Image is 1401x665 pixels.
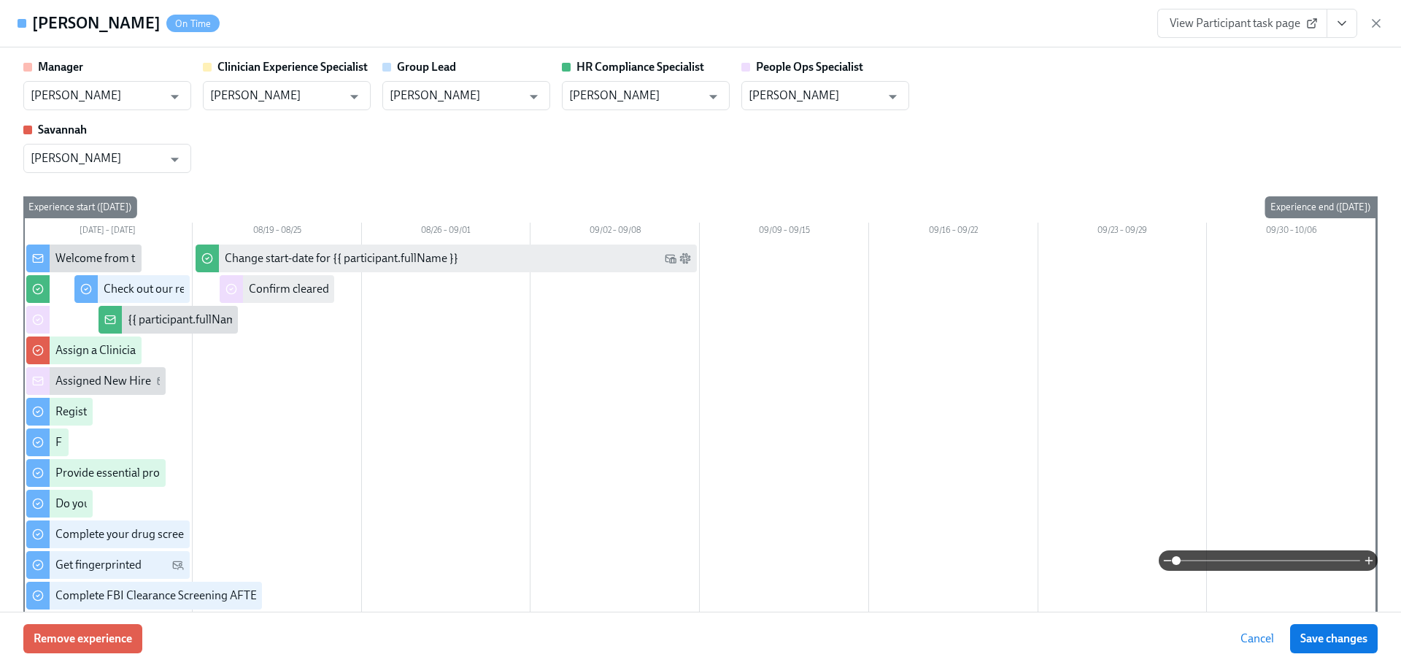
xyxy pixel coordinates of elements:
[55,250,330,266] div: Welcome from the Charlie Health Compliance Team 👋
[163,148,186,171] button: Open
[128,312,425,328] div: {{ participant.fullName }} has filled out the onboarding form
[700,223,869,242] div: 09/09 – 09/15
[32,12,161,34] h4: [PERSON_NAME]
[55,404,325,420] div: Register on the [US_STATE] [MEDICAL_DATA] website
[55,526,207,542] div: Complete your drug screening
[55,373,151,389] div: Assigned New Hire
[1265,196,1376,218] div: Experience end ([DATE])
[869,223,1038,242] div: 09/16 – 09/22
[1300,631,1367,646] span: Save changes
[163,85,186,108] button: Open
[362,223,531,242] div: 08/26 – 09/01
[104,281,313,297] div: Check out our recommended laptop specs
[55,588,339,604] div: Complete FBI Clearance Screening AFTER Fingerprinting
[881,85,904,108] button: Open
[530,223,700,242] div: 09/02 – 09/08
[343,85,366,108] button: Open
[55,434,196,450] div: Fill out the onboarding form
[1038,223,1208,242] div: 09/23 – 09/29
[576,60,704,74] strong: HR Compliance Specialist
[23,624,142,653] button: Remove experience
[55,342,633,358] div: Assign a Clinician Experience Specialist for {{ participant.fullName }} (start-date {{ participan...
[249,281,403,297] div: Confirm cleared by People Ops
[397,60,456,74] strong: Group Lead
[1157,9,1327,38] a: View Participant task page
[193,223,362,242] div: 08/19 – 08/25
[1240,631,1274,646] span: Cancel
[38,60,83,74] strong: Manager
[34,631,132,646] span: Remove experience
[522,85,545,108] button: Open
[23,196,137,218] div: Experience start ([DATE])
[702,85,725,108] button: Open
[38,123,87,137] strong: Savannah
[23,223,193,242] div: [DATE] – [DATE]
[1170,16,1315,31] span: View Participant task page
[1327,9,1357,38] button: View task page
[55,496,237,512] div: Do your background check in Checkr
[1290,624,1378,653] button: Save changes
[679,253,691,264] svg: Slack
[1230,624,1284,653] button: Cancel
[225,250,458,266] div: Change start-date for {{ participant.fullName }}
[55,465,283,481] div: Provide essential professional documentation
[157,375,169,387] svg: Work Email
[217,60,368,74] strong: Clinician Experience Specialist
[166,18,220,29] span: On Time
[756,60,863,74] strong: People Ops Specialist
[1207,223,1376,242] div: 09/30 – 10/06
[665,253,676,264] svg: Work Email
